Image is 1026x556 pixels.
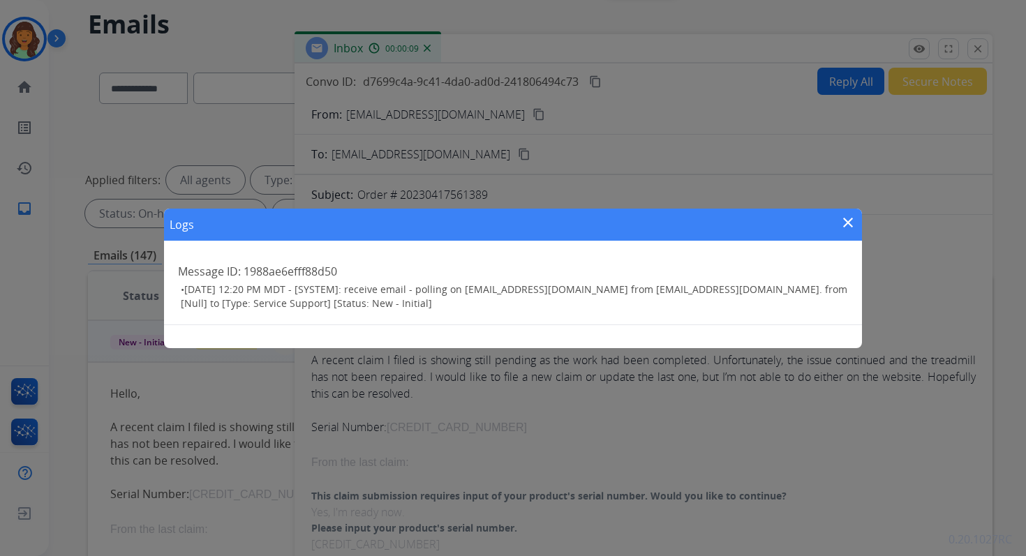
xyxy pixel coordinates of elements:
span: Message ID: [178,264,241,279]
span: [DATE] 12:20 PM MDT - [SYSTEM]: receive email - polling on [EMAIL_ADDRESS][DOMAIN_NAME] from [EMA... [181,283,847,310]
mat-icon: close [840,214,856,231]
h3: • [181,283,848,310]
p: 0.20.1027RC [949,531,1012,548]
h1: Logs [170,216,194,233]
span: 1988ae6efff88d50 [244,264,337,279]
